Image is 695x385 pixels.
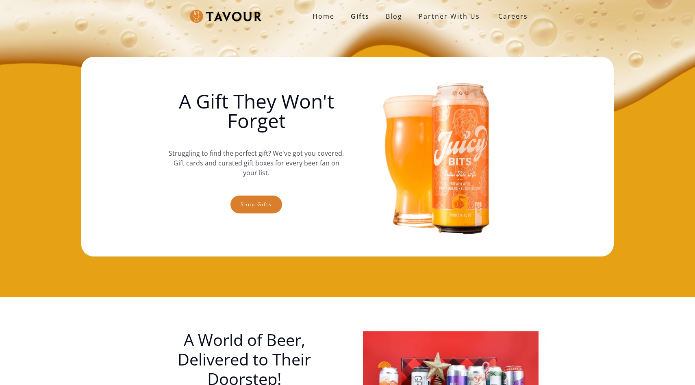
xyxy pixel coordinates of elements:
[169,91,344,131] h1: A Gift They Won't Forget
[378,8,410,24] a: Blog
[410,8,488,24] a: partner with us
[343,8,378,24] a: Gifts
[498,8,528,24] strong: Careers
[313,12,334,21] strong: Home
[488,5,534,28] a: Careers
[304,8,343,24] a: Home
[169,140,344,186] p: Struggling to find the perfect gift? We've got you covered. Gift cards and curated gift boxes for...
[230,196,282,213] a: Shop gifts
